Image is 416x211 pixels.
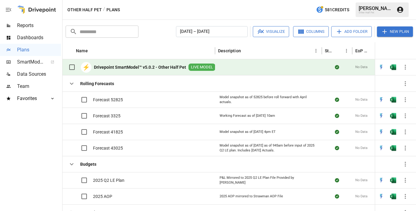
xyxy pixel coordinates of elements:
[403,47,411,55] button: Sort
[335,113,339,119] div: Sync complete
[355,97,368,102] span: No Data
[220,175,317,185] div: P&L Mirrored to 2025 Q2 LE Plan File Provided by [PERSON_NAME]
[44,57,48,65] span: ™
[17,95,44,102] span: Favorites
[325,48,333,53] div: Status
[335,64,339,70] div: Sync complete
[378,64,384,70] img: quick-edit-flash.b8aec18c.svg
[335,129,339,135] div: Sync complete
[378,97,384,103] img: quick-edit-flash.b8aec18c.svg
[17,83,61,90] span: Team
[390,97,396,103] img: g5qfjXmAAAAABJRU5ErkJggg==
[355,178,368,183] span: No Data
[390,145,396,151] img: g5qfjXmAAAAABJRU5ErkJggg==
[390,64,396,70] img: g5qfjXmAAAAABJRU5ErkJggg==
[359,11,393,14] div: Other Half Pet
[331,26,372,37] button: Add Folder
[390,129,396,135] div: Open in Excel
[335,145,339,151] div: Sync complete
[378,193,384,199] div: Open in Quick Edit
[17,71,61,78] span: Data Sources
[378,177,384,183] img: quick-edit-flash.b8aec18c.svg
[390,97,396,103] div: Open in Excel
[378,177,384,183] div: Open in Quick Edit
[325,6,349,14] span: 581 Credits
[390,193,396,199] div: Open in Excel
[314,4,352,16] button: 581Credits
[220,130,276,134] div: Model snapshot as of [DATE] 4pm ET
[370,47,379,55] button: Sort
[355,194,368,199] span: No Data
[312,47,320,55] button: Description column menu
[390,177,396,183] div: Open in Excel
[80,81,114,87] b: Rolling Forecasts
[176,26,248,37] button: [DATE] – [DATE]
[355,146,368,150] span: No Data
[335,97,339,103] div: Sync complete
[359,5,393,11] div: [PERSON_NAME]
[390,113,396,119] div: Open in Excel
[378,145,384,151] div: Open in Quick Edit
[355,113,368,118] span: No Data
[93,177,124,183] span: 2025 Q2 LE Plan
[93,129,123,135] span: Forecast 41825
[355,65,368,70] span: No Data
[188,64,215,70] span: LIVE MODEL
[17,22,61,29] span: Reports
[218,48,241,53] div: Description
[103,6,105,14] div: /
[242,47,250,55] button: Sort
[390,64,396,70] div: Open in Excel
[17,46,61,54] span: Plans
[378,193,384,199] img: quick-edit-flash.b8aec18c.svg
[355,130,368,134] span: No Data
[94,64,186,70] b: Drivepoint SmartModel™ v5.0.2 - Other Half Pet
[17,58,44,66] span: SmartModel
[378,113,384,119] img: quick-edit-flash.b8aec18c.svg
[88,47,97,55] button: Sort
[390,113,396,119] img: g5qfjXmAAAAABJRU5ErkJggg==
[293,26,329,37] button: Columns
[93,193,112,199] span: 2025 AOP
[220,194,283,199] div: 2025 AOP mirrored to Strawman AOP File
[378,129,384,135] img: quick-edit-flash.b8aec18c.svg
[390,145,396,151] div: Open in Excel
[335,177,339,183] div: Sync complete
[378,145,384,151] img: quick-edit-flash.b8aec18c.svg
[390,193,396,199] img: g5qfjXmAAAAABJRU5ErkJggg==
[80,161,96,167] b: Budgets
[355,48,370,53] div: EoP Cash
[253,26,289,37] button: Visualize
[81,62,91,73] div: ⚡
[378,129,384,135] div: Open in Quick Edit
[93,145,123,151] span: Forecast 43025
[390,129,396,135] img: g5qfjXmAAAAABJRU5ErkJggg==
[378,97,384,103] div: Open in Quick Edit
[390,177,396,183] img: g5qfjXmAAAAABJRU5ErkJggg==
[93,97,123,103] span: Forecast 52825
[17,34,61,41] span: Dashboards
[334,47,342,55] button: Sort
[378,64,384,70] div: Open in Quick Edit
[335,193,339,199] div: Sync complete
[220,143,317,153] div: Model snapshot as of [DATE] as of 945am before input of 2025 Q2 LE plan. Includes [DATE] Actuals.
[67,6,102,14] button: Other Half Pet
[220,113,275,118] div: Working Forecast as of [DATE] 10am
[378,113,384,119] div: Open in Quick Edit
[377,26,413,37] button: New Plan
[93,113,120,119] span: Forecast 3325
[76,48,88,53] div: Name
[342,47,351,55] button: Status column menu
[220,95,317,104] div: Model snapshot as of 52825 before roll forward with April actuals.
